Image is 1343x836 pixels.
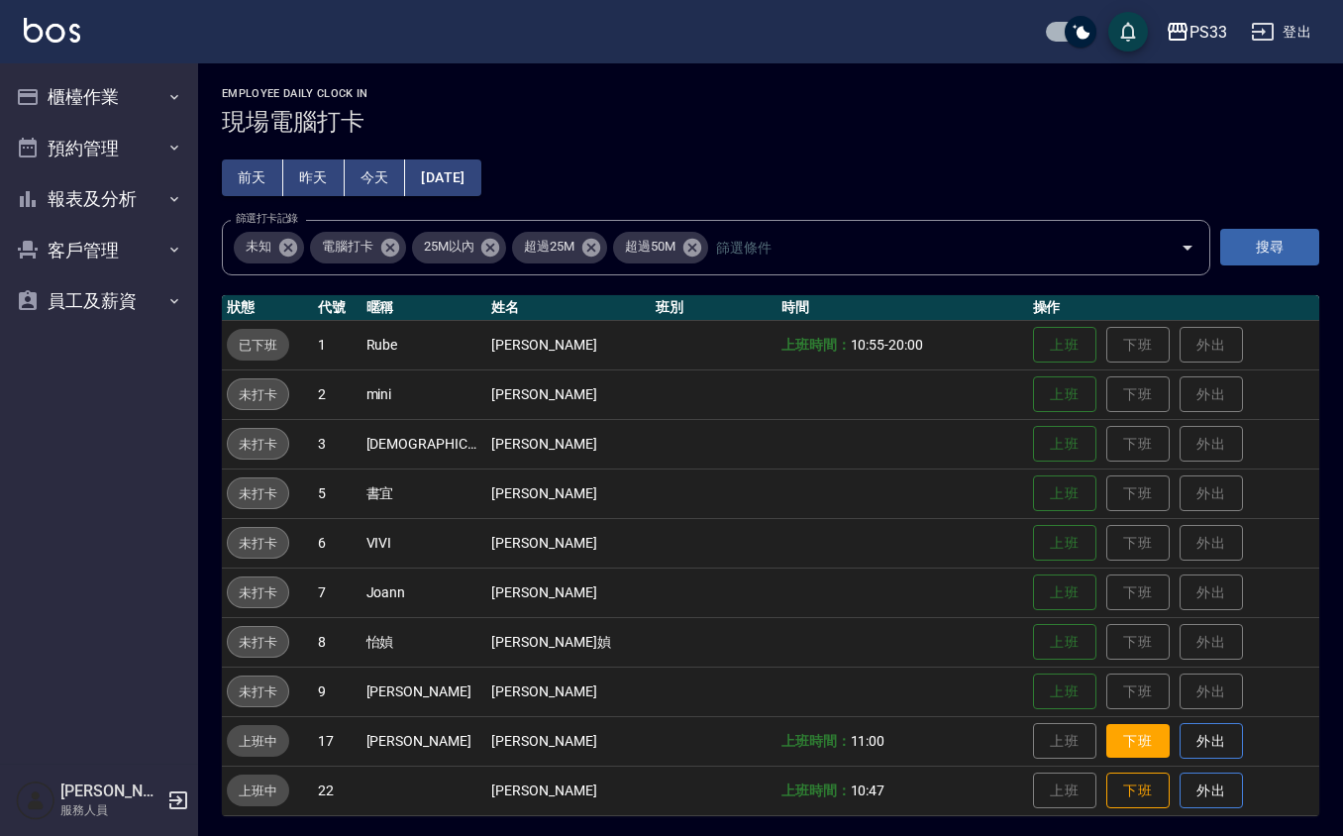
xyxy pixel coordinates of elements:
th: 姓名 [486,295,650,321]
div: 25M以內 [412,232,507,263]
td: [PERSON_NAME] [486,419,650,469]
span: 未打卡 [228,681,288,702]
td: 2 [313,369,361,419]
span: 已下班 [227,335,289,356]
button: 搜尋 [1220,229,1319,265]
div: PS33 [1189,20,1227,45]
th: 操作 [1028,295,1319,321]
td: [PERSON_NAME]媜 [486,617,650,667]
input: 篩選條件 [711,230,1146,264]
th: 代號 [313,295,361,321]
th: 暱稱 [362,295,487,321]
td: 9 [313,667,361,716]
span: 上班中 [227,781,289,801]
td: Joann [362,568,487,617]
span: 電腦打卡 [310,237,385,257]
td: [DEMOGRAPHIC_DATA][PERSON_NAME] [362,419,487,469]
td: 17 [313,716,361,766]
button: save [1108,12,1148,52]
button: 櫃檯作業 [8,71,190,123]
span: 上班中 [227,731,289,752]
td: [PERSON_NAME] [362,716,487,766]
b: 上班時間： [781,783,851,798]
button: Open [1172,232,1203,263]
span: 未打卡 [228,533,288,554]
span: 未打卡 [228,582,288,603]
td: 1 [313,320,361,369]
b: 上班時間： [781,337,851,353]
button: 報表及分析 [8,173,190,225]
button: 上班 [1033,525,1096,562]
button: 下班 [1106,773,1170,809]
button: 下班 [1106,724,1170,759]
b: 上班時間： [781,733,851,749]
button: 上班 [1033,376,1096,413]
td: 5 [313,469,361,518]
td: [PERSON_NAME] [486,320,650,369]
img: Person [16,781,55,820]
button: 預約管理 [8,123,190,174]
td: [PERSON_NAME] [486,568,650,617]
td: Rube [362,320,487,369]
button: 上班 [1033,327,1096,364]
img: Logo [24,18,80,43]
span: 25M以內 [412,237,486,257]
button: 外出 [1180,723,1243,760]
td: 6 [313,518,361,568]
td: [PERSON_NAME] [486,369,650,419]
span: 未打卡 [228,483,288,504]
span: 11:00 [851,733,885,749]
h3: 現場電腦打卡 [222,108,1319,136]
label: 篩選打卡記錄 [236,211,298,226]
button: 員工及薪資 [8,275,190,327]
td: [PERSON_NAME] [486,469,650,518]
button: 上班 [1033,426,1096,463]
button: 今天 [345,159,406,196]
button: 登出 [1243,14,1319,51]
button: [DATE] [405,159,480,196]
div: 超過25M [512,232,607,263]
td: [PERSON_NAME] [486,766,650,815]
td: [PERSON_NAME] [362,667,487,716]
button: 上班 [1033,674,1096,710]
button: 前天 [222,159,283,196]
td: 8 [313,617,361,667]
button: 上班 [1033,575,1096,611]
button: 客戶管理 [8,225,190,276]
button: 昨天 [283,159,345,196]
td: - [776,320,1028,369]
td: [PERSON_NAME] [486,518,650,568]
button: 外出 [1180,773,1243,809]
span: 10:47 [851,783,885,798]
td: 怡媜 [362,617,487,667]
span: 未打卡 [228,632,288,653]
td: mini [362,369,487,419]
span: 超過50M [613,237,687,257]
td: 3 [313,419,361,469]
td: VIVI [362,518,487,568]
span: 超過25M [512,237,586,257]
th: 狀態 [222,295,313,321]
td: 7 [313,568,361,617]
span: 未打卡 [228,384,288,405]
span: 10:55 [851,337,885,353]
th: 時間 [776,295,1028,321]
span: 未打卡 [228,434,288,455]
span: 20:00 [888,337,923,353]
button: PS33 [1158,12,1235,52]
h2: Employee Daily Clock In [222,87,1319,100]
td: 22 [313,766,361,815]
button: 上班 [1033,624,1096,661]
button: 上班 [1033,475,1096,512]
h5: [PERSON_NAME] [60,782,161,801]
th: 班別 [651,295,776,321]
div: 未知 [234,232,304,263]
p: 服務人員 [60,801,161,819]
div: 電腦打卡 [310,232,406,263]
td: 書宜 [362,469,487,518]
span: 未知 [234,237,283,257]
td: [PERSON_NAME] [486,716,650,766]
div: 超過50M [613,232,708,263]
td: [PERSON_NAME] [486,667,650,716]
